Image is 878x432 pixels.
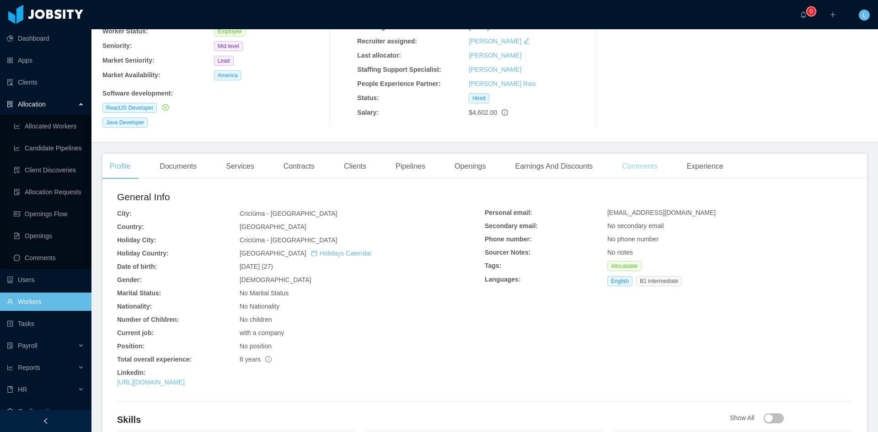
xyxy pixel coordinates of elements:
div: Pipelines [388,154,433,179]
span: No secondary email [607,222,664,229]
a: icon: userWorkers [7,293,84,311]
span: Reports [18,364,40,371]
b: Current job: [117,329,154,336]
b: Last allocator: [357,52,401,59]
b: Recruiter assigned: [357,37,417,45]
i: icon: line-chart [7,364,13,371]
a: [PERSON_NAME] [469,52,521,59]
a: icon: robotUsers [7,271,84,289]
i: icon: check-circle [162,104,169,111]
b: Holiday City: [117,236,156,244]
span: [GEOGRAPHIC_DATA] [240,223,306,230]
div: Profile [102,154,138,179]
span: [GEOGRAPHIC_DATA] [240,250,372,257]
i: icon: solution [7,101,13,107]
span: No phone number [607,235,658,243]
b: Salary: [357,109,379,116]
span: No notes [607,249,633,256]
a: icon: profileTasks [7,315,84,333]
sup: 0 [807,7,816,16]
b: People Experience Partner: [357,80,440,87]
b: Gender: [117,276,142,283]
h4: Skills [117,413,730,426]
div: Contracts [276,154,322,179]
i: icon: file-protect [7,342,13,349]
div: Clients [337,154,374,179]
b: Market Availability: [102,71,161,79]
b: Country: [117,223,144,230]
span: Employee [214,27,246,37]
b: Personal email: [485,209,532,216]
a: icon: check-circle [161,104,169,111]
b: Market Seniority: [102,57,155,64]
a: [PERSON_NAME] [469,66,521,73]
span: Configuration [18,408,56,415]
b: Holiday Country: [117,250,169,257]
span: English [607,276,632,286]
a: icon: pie-chartDashboard [7,29,84,48]
span: Mid level [214,41,243,51]
a: icon: auditClients [7,73,84,91]
b: Nationality: [117,303,152,310]
span: HR [18,386,27,393]
span: No Marital Status [240,289,289,297]
span: No position [240,342,272,350]
span: L [862,10,866,21]
i: icon: book [7,386,13,393]
b: Phone number: [485,235,532,243]
i: icon: edit [523,38,530,44]
b: Date of birth: [117,263,157,270]
a: icon: file-textOpenings [14,227,84,245]
b: Seniority: [102,42,132,49]
span: Criciúma - [GEOGRAPHIC_DATA] [240,210,337,217]
a: [PERSON_NAME] [469,37,521,45]
span: No Nationality [240,303,279,310]
b: Linkedin: [117,369,145,376]
a: [URL][DOMAIN_NAME] [117,379,185,386]
span: [DEMOGRAPHIC_DATA] [240,276,311,283]
span: Java Developer [102,117,148,128]
span: Hired [469,93,489,103]
div: Openings [447,154,493,179]
b: Sourcer Notes: [485,249,530,256]
span: Allocation [18,101,46,108]
a: icon: idcardOpenings Flow [14,205,84,223]
div: Documents [152,154,204,179]
b: Position: [117,342,145,350]
div: Experience [680,154,731,179]
div: Services [219,154,261,179]
span: [EMAIL_ADDRESS][DOMAIN_NAME] [607,209,716,216]
span: Criciúma - [GEOGRAPHIC_DATA] [240,236,337,244]
i: icon: setting [7,408,13,415]
b: Software development : [102,90,173,97]
a: icon: file-doneAllocation Requests [14,183,84,201]
div: Comments [615,154,664,179]
b: Tags: [485,262,501,269]
a: icon: messageComments [14,249,84,267]
b: Worker Status: [102,27,148,35]
b: Total overall experience: [117,356,192,363]
span: 6 years [240,356,272,363]
b: Staffing Support Specialist: [357,66,441,73]
b: Secondary email: [485,222,538,229]
b: Languages: [485,276,521,283]
span: ReactJS Developer [102,103,157,113]
span: info-circle [502,109,508,116]
a: icon: line-chartAllocated Workers [14,117,84,135]
b: City: [117,210,131,217]
span: Allocatable [607,261,642,271]
span: No children [240,316,272,323]
a: [PERSON_NAME] Rais [469,80,536,87]
span: Lead [214,56,234,66]
h2: General Info [117,190,485,204]
a: icon: line-chartCandidate Pipelines [14,139,84,157]
span: B1 intermediate [636,276,682,286]
b: Marital Status: [117,289,161,297]
i: icon: calendar [311,250,317,256]
span: America [214,70,241,80]
a: icon: calendarHolidays Calendar [311,250,372,257]
b: Status: [357,94,379,101]
i: icon: bell [800,11,807,18]
span: Show All [730,414,784,421]
span: info-circle [265,356,272,363]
